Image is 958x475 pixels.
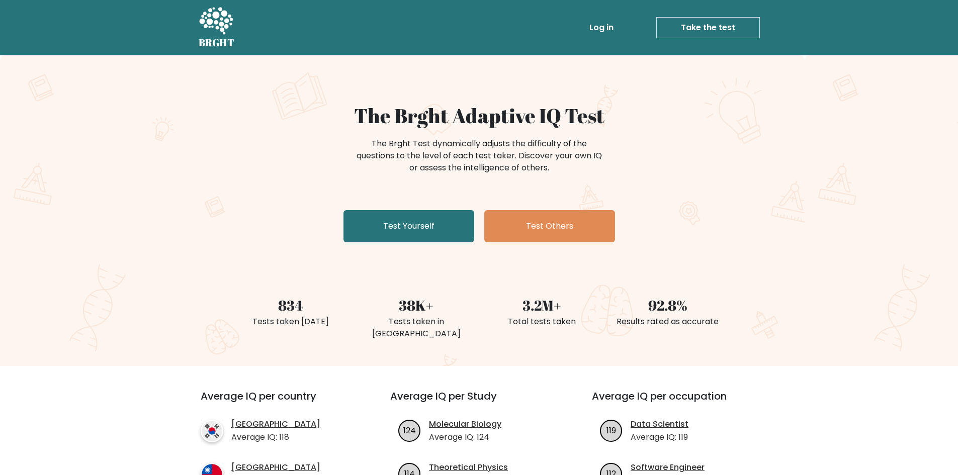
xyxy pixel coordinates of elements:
[485,316,599,328] div: Total tests taken
[656,17,760,38] a: Take the test
[360,295,473,316] div: 38K+
[354,138,605,174] div: The Brght Test dynamically adjusts the difficulty of the questions to the level of each test take...
[201,390,354,414] h3: Average IQ per country
[485,295,599,316] div: 3.2M+
[631,431,688,443] p: Average IQ: 119
[403,424,416,436] text: 124
[234,295,347,316] div: 834
[231,461,320,473] a: [GEOGRAPHIC_DATA]
[234,316,347,328] div: Tests taken [DATE]
[360,316,473,340] div: Tests taken in [GEOGRAPHIC_DATA]
[199,4,235,51] a: BRGHT
[231,431,320,443] p: Average IQ: 118
[429,431,501,443] p: Average IQ: 124
[390,390,568,414] h3: Average IQ per Study
[234,104,725,128] h1: The Brght Adaptive IQ Test
[201,420,223,442] img: country
[343,210,474,242] a: Test Yourself
[611,295,725,316] div: 92.8%
[199,37,235,49] h5: BRGHT
[592,390,769,414] h3: Average IQ per occupation
[631,418,688,430] a: Data Scientist
[484,210,615,242] a: Test Others
[631,461,705,473] a: Software Engineer
[429,418,501,430] a: Molecular Biology
[429,461,508,473] a: Theoretical Physics
[611,316,725,328] div: Results rated as accurate
[606,424,616,436] text: 119
[585,18,618,38] a: Log in
[231,418,320,430] a: [GEOGRAPHIC_DATA]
